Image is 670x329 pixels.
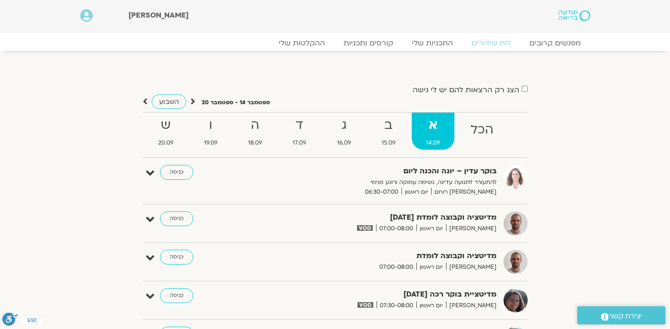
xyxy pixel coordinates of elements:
[190,115,232,136] strong: ו
[160,250,193,265] a: כניסה
[278,138,320,148] span: 17.09
[269,177,497,187] p: להתעורר לתנועה עדינה, נשימה עמוקה ורוגע פנימי
[413,86,519,94] label: הצג רק הרצאות להם יש לי גישה
[357,302,373,308] img: vodicon
[160,211,193,226] a: כניסה
[128,10,189,20] span: [PERSON_NAME]
[278,113,320,150] a: ד17.09
[577,306,665,324] a: יצירת קשר
[367,113,410,150] a: ב15.09
[609,310,642,323] span: יצירת קשר
[269,250,497,262] strong: מדיטציה וקבוצה לומדת
[456,120,508,140] strong: הכל
[402,38,462,48] a: התכניות שלי
[234,115,276,136] strong: ה
[357,225,372,231] img: vodicon
[190,113,232,150] a: ו19.09
[269,288,497,301] strong: מדיטציית בוקר רכה [DATE]
[234,138,276,148] span: 18.09
[323,115,365,136] strong: ג
[376,301,416,310] span: 07:30-08:00
[334,38,402,48] a: קורסים ותכניות
[160,288,193,303] a: כניסה
[416,301,446,310] span: יום ראשון
[367,115,410,136] strong: ב
[446,262,497,272] span: [PERSON_NAME]
[269,165,497,177] strong: בוקר עדין – יוגה והכנה ליום
[402,187,431,197] span: יום ראשון
[160,165,193,180] a: כניסה
[144,138,188,148] span: 20.09
[446,301,497,310] span: [PERSON_NAME]
[362,187,402,197] span: 06:30-07:00
[269,211,497,224] strong: מדיטציה וקבוצה לומדת [DATE]
[416,224,446,234] span: יום ראשון
[412,115,454,136] strong: א
[278,115,320,136] strong: ד
[144,115,188,136] strong: ש
[323,113,365,150] a: ג16.09
[202,98,270,108] p: ספטמבר 14 - ספטמבר 20
[520,38,590,48] a: מפגשים קרובים
[367,138,410,148] span: 15.09
[144,113,188,150] a: ש20.09
[431,187,497,197] span: [PERSON_NAME] רוחם
[462,38,520,48] a: לוח שידורים
[376,262,416,272] span: 07:00-08:00
[323,138,365,148] span: 16.09
[234,113,276,150] a: ה18.09
[446,224,497,234] span: [PERSON_NAME]
[159,97,179,106] span: השבוע
[376,224,416,234] span: 07:00-08:00
[412,113,454,150] a: א14.09
[412,138,454,148] span: 14.09
[152,95,186,109] a: השבוע
[80,38,590,48] nav: Menu
[456,113,508,150] a: הכל
[269,38,334,48] a: ההקלטות שלי
[416,262,446,272] span: יום ראשון
[190,138,232,148] span: 19.09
